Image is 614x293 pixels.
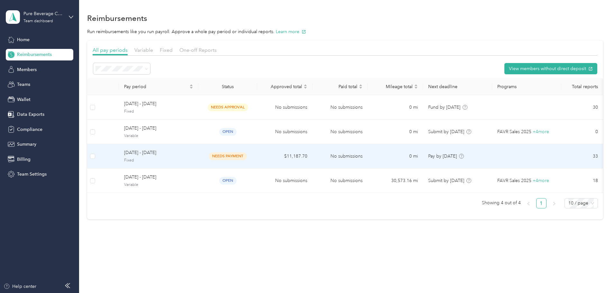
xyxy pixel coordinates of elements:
[561,144,603,169] td: 33
[568,198,594,208] span: 10 / page
[523,198,534,208] li: Previous Page
[17,96,31,103] span: Wallet
[124,109,193,114] span: Fixed
[119,78,198,95] th: Pay period
[209,152,247,160] span: needs payment
[497,177,531,184] span: FAVR Sales 2025
[208,104,248,111] span: needs approval
[23,19,53,23] div: Team dashboard
[189,86,193,90] span: caret-down
[203,84,252,89] div: Status
[262,84,302,89] span: Approved total
[312,95,368,120] td: No submissions
[578,257,614,293] iframe: Everlance-gr Chat Button Frame
[549,198,559,208] button: right
[276,28,306,35] button: Learn more
[359,86,363,90] span: caret-down
[527,202,530,206] span: left
[428,129,464,134] span: Submit by [DATE]
[124,149,193,156] span: [DATE] - [DATE]
[17,126,42,133] span: Compliance
[93,47,128,53] span: All pay periods
[414,83,418,87] span: caret-up
[17,66,37,73] span: Members
[134,47,153,53] span: Variable
[533,129,549,134] span: + 4 more
[561,120,603,144] td: 0
[124,174,193,181] span: [DATE] - [DATE]
[561,95,603,120] td: 30
[482,198,521,208] span: Showing 4 out of 4
[257,78,312,95] th: Approved total
[368,120,423,144] td: 0 mi
[189,83,193,87] span: caret-up
[257,144,312,169] td: $11,187.70
[257,95,312,120] td: No submissions
[368,95,423,120] td: 0 mi
[17,81,30,88] span: Teams
[368,144,423,169] td: 0 mi
[428,105,460,110] span: Fund by [DATE]
[87,28,603,35] p: Run reimbursements like you run payroll. Approve a whole pay period or individual reports.
[523,198,534,208] button: left
[368,78,423,95] th: Mileage total
[179,47,217,53] span: One-off Reports
[537,198,546,208] a: 1
[124,125,193,132] span: [DATE] - [DATE]
[318,84,357,89] span: Paid total
[561,169,603,193] td: 18
[492,78,561,95] th: Programs
[257,169,312,193] td: No submissions
[428,178,464,183] span: Submit by [DATE]
[4,283,36,290] button: Help center
[160,47,173,53] span: Fixed
[312,169,368,193] td: No submissions
[23,10,64,17] div: Pure Beverage Company
[504,63,597,74] button: View members without direct deposit
[373,84,413,89] span: Mileage total
[536,198,546,208] li: 1
[428,153,457,159] span: Pay by [DATE]
[312,78,368,95] th: Paid total
[87,15,147,22] h1: Reimbursements
[359,83,363,87] span: caret-up
[17,141,36,148] span: Summary
[124,100,193,107] span: [DATE] - [DATE]
[564,198,598,208] div: Page Size
[312,144,368,169] td: No submissions
[124,182,193,188] span: Variable
[124,158,193,163] span: Fixed
[561,78,603,95] th: Total reports
[414,86,418,90] span: caret-down
[17,36,30,43] span: Home
[219,128,237,135] span: open
[17,156,31,163] span: Billing
[17,171,47,178] span: Team Settings
[219,177,237,184] span: open
[17,51,52,58] span: Reimbursements
[552,202,556,206] span: right
[303,86,307,90] span: caret-down
[549,198,559,208] li: Next Page
[17,111,44,118] span: Data Exports
[312,120,368,144] td: No submissions
[368,169,423,193] td: 30,573.16 mi
[124,84,188,89] span: Pay period
[533,178,549,183] span: + 4 more
[257,120,312,144] td: No submissions
[303,83,307,87] span: caret-up
[124,133,193,139] span: Variable
[423,78,492,95] th: Next deadline
[497,128,531,135] span: FAVR Sales 2025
